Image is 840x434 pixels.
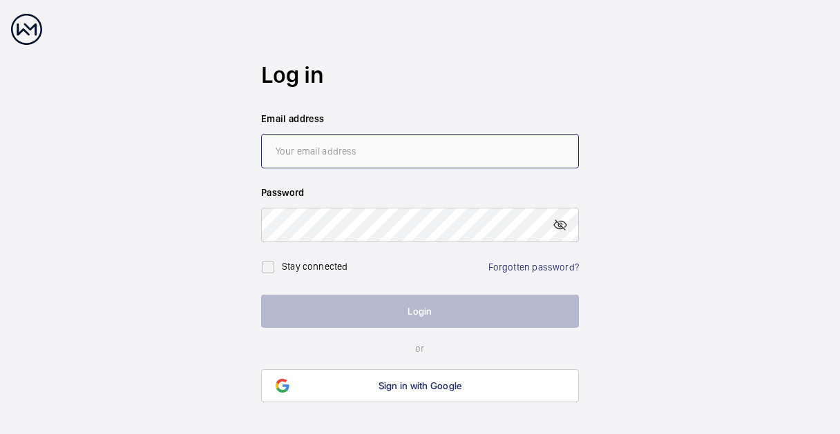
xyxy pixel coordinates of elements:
h2: Log in [261,59,579,91]
label: Password [261,186,579,199]
span: Sign in with Google [379,380,462,391]
input: Your email address [261,134,579,168]
label: Stay connected [282,261,348,272]
p: or [261,342,579,355]
a: Forgotten password? [488,262,579,273]
label: Email address [261,112,579,126]
button: Login [261,295,579,328]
